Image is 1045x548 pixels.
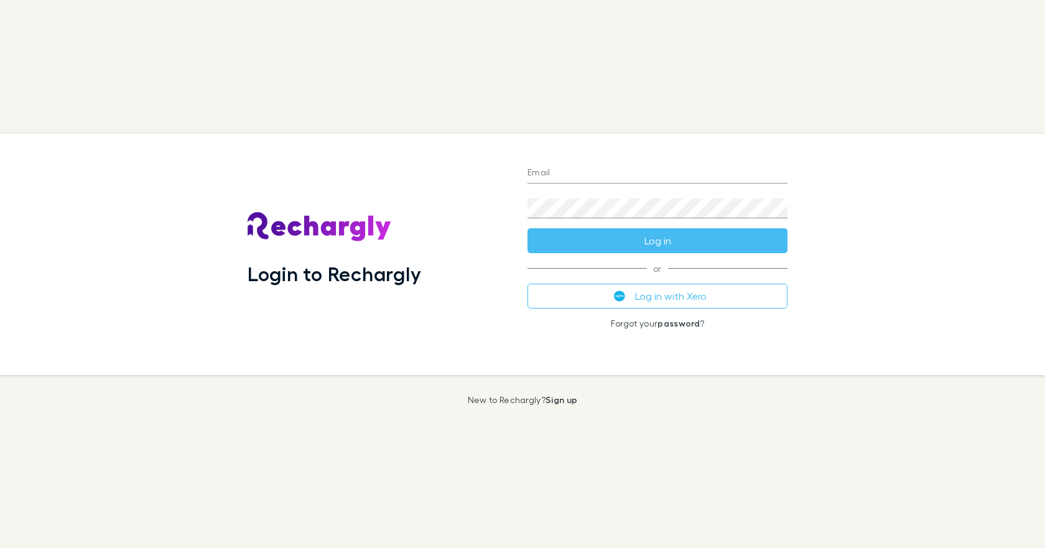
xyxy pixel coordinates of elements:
a: password [657,318,700,328]
h1: Login to Rechargly [248,262,421,286]
img: Rechargly's Logo [248,212,392,242]
button: Log in with Xero [527,284,787,309]
p: New to Rechargly? [468,395,578,405]
button: Log in [527,228,787,253]
span: or [527,268,787,269]
img: Xero's logo [614,290,625,302]
a: Sign up [546,394,577,405]
p: Forgot your ? [527,318,787,328]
